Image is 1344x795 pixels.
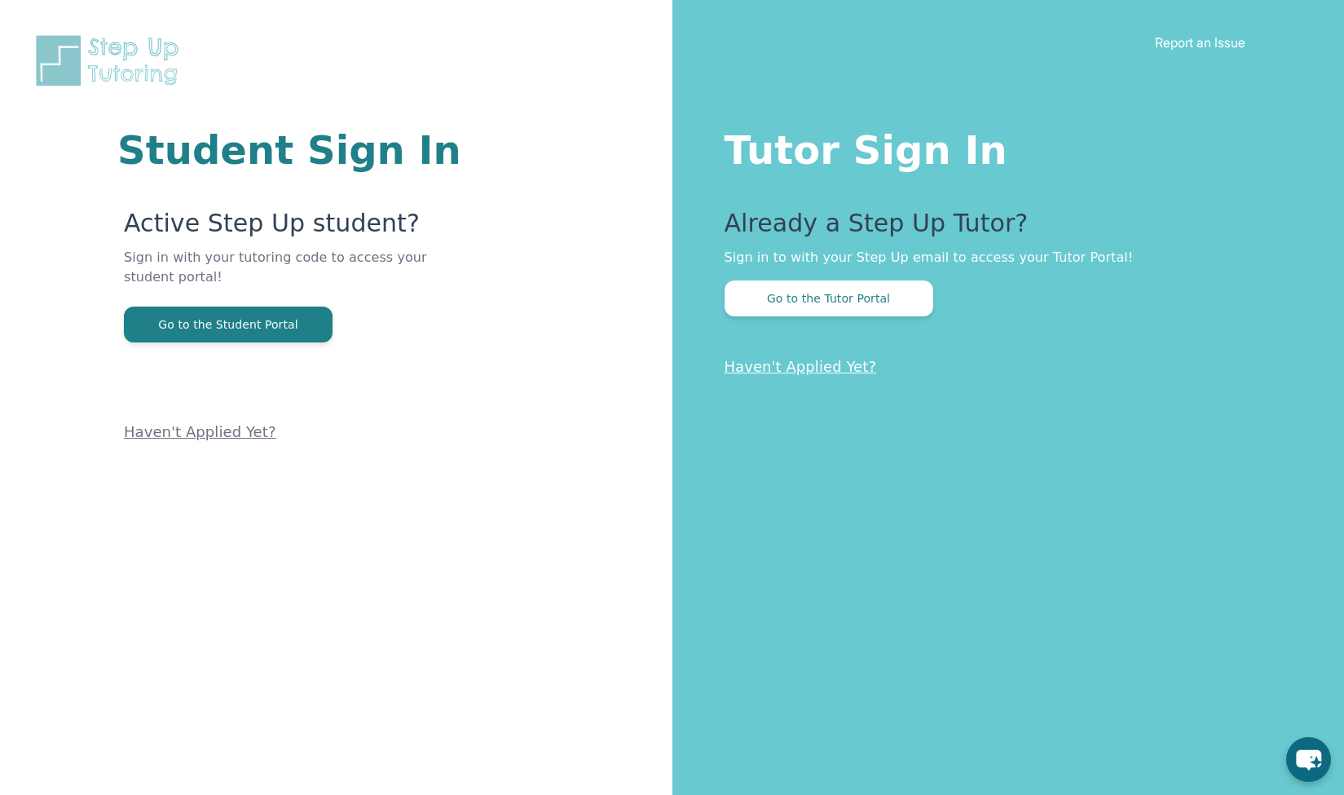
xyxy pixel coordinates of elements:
[725,290,933,306] a: Go to the Tutor Portal
[725,280,933,316] button: Go to the Tutor Portal
[117,130,477,170] h1: Student Sign In
[725,124,1280,170] h1: Tutor Sign In
[33,33,189,89] img: Step Up Tutoring horizontal logo
[124,209,477,248] p: Active Step Up student?
[1155,34,1245,51] a: Report an Issue
[124,316,333,332] a: Go to the Student Portal
[725,248,1280,267] p: Sign in to with your Step Up email to access your Tutor Portal!
[1286,737,1331,782] button: chat-button
[124,307,333,342] button: Go to the Student Portal
[124,248,477,307] p: Sign in with your tutoring code to access your student portal!
[725,209,1280,248] p: Already a Step Up Tutor?
[124,423,276,440] a: Haven't Applied Yet?
[725,358,877,375] a: Haven't Applied Yet?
